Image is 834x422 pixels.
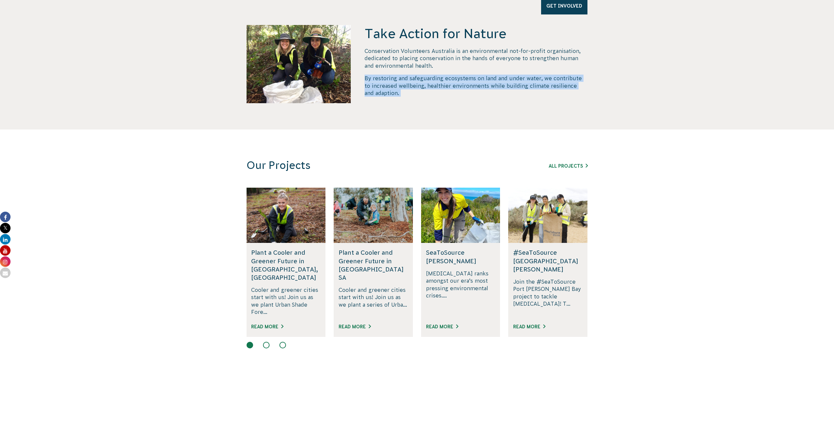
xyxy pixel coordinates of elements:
a: Read More [339,324,371,329]
a: Read More [251,324,283,329]
p: Join the #SeaToSource Port [PERSON_NAME] Bay project to tackle [MEDICAL_DATA]! T... [513,278,583,316]
a: Read More [426,324,458,329]
a: All Projects [549,163,588,169]
h5: SeaToSource [PERSON_NAME] [426,248,495,265]
p: Cooler and greener cities start with us! Join us as we plant a series of Urba... [339,286,408,316]
p: Cooler and greener cities start with us! Join us as we plant Urban Shade Fore... [251,286,321,316]
h5: Plant a Cooler and Greener Future in [GEOGRAPHIC_DATA] SA [339,248,408,282]
p: By restoring and safeguarding ecosystems on land and under water, we contribute to increased well... [365,75,587,97]
h4: Take Action for Nature [365,25,587,42]
p: Conservation Volunteers Australia is an environmental not-for-profit organisation, dedicated to p... [365,47,587,69]
h5: #SeaToSource [GEOGRAPHIC_DATA][PERSON_NAME] [513,248,583,273]
h5: Plant a Cooler and Greener Future in [GEOGRAPHIC_DATA], [GEOGRAPHIC_DATA] [251,248,321,282]
a: Read More [513,324,545,329]
p: [MEDICAL_DATA] ranks amongst our era’s most pressing environmental crises.... [426,270,495,316]
h3: Our Projects [247,159,499,172]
